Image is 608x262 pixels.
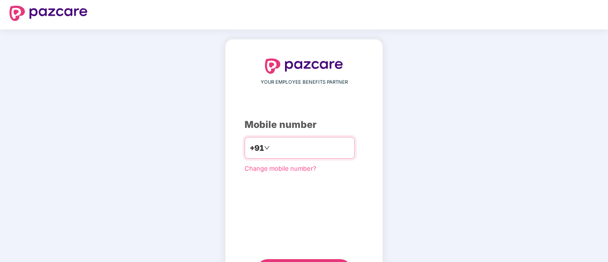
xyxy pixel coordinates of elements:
div: Mobile number [245,117,363,132]
span: +91 [250,142,264,154]
img: logo [265,58,343,74]
span: down [264,145,270,151]
img: logo [10,6,88,21]
span: YOUR EMPLOYEE BENEFITS PARTNER [261,78,348,86]
a: Change mobile number? [245,165,316,172]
